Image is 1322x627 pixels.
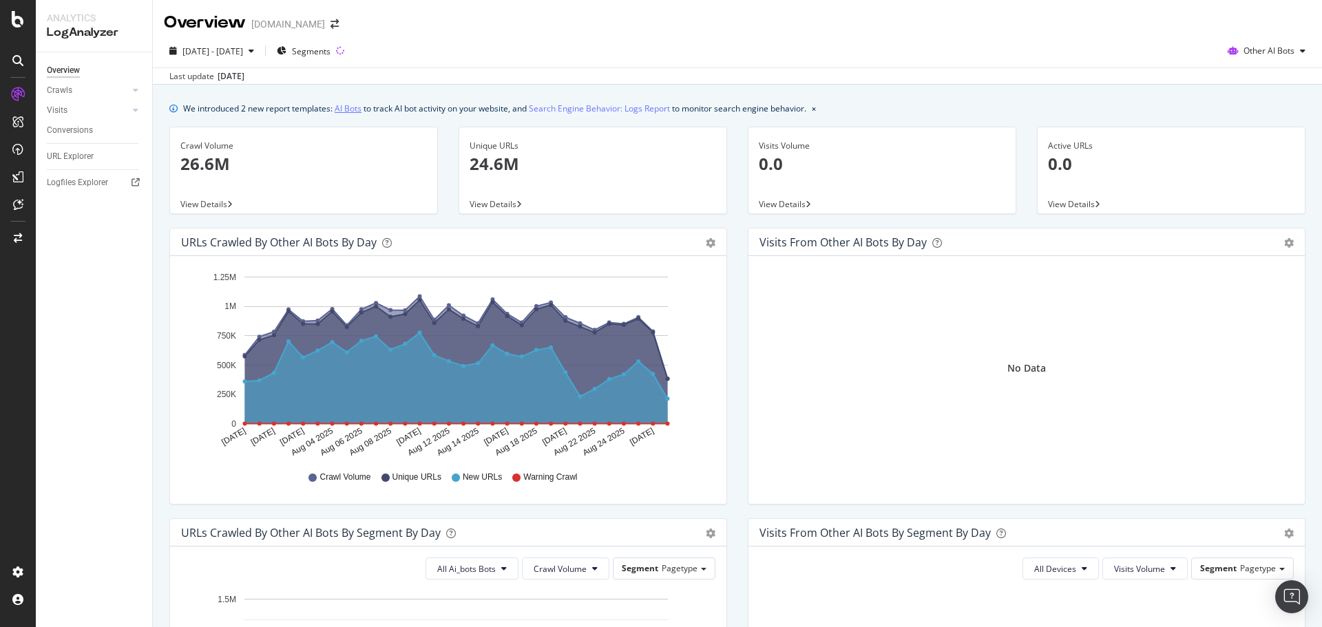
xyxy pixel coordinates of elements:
[47,63,80,78] div: Overview
[182,45,243,57] span: [DATE] - [DATE]
[437,563,496,575] span: All Ai_bots Bots
[348,426,393,458] text: Aug 08 2025
[47,103,129,118] a: Visits
[218,70,244,83] div: [DATE]
[1200,562,1237,574] span: Segment
[706,529,715,538] div: gear
[217,331,236,341] text: 750K
[181,526,441,540] div: URLs Crawled by Other AI Bots By Segment By Day
[217,361,236,370] text: 500K
[181,267,711,458] svg: A chart.
[47,11,141,25] div: Analytics
[1222,40,1311,62] button: Other AI Bots
[406,426,452,458] text: Aug 12 2025
[278,426,306,447] text: [DATE]
[470,198,516,210] span: View Details
[759,198,806,210] span: View Details
[523,471,577,483] span: Warning Crawl
[1284,238,1294,248] div: gear
[251,17,325,31] div: [DOMAIN_NAME]
[1048,140,1294,152] div: Active URLs
[494,426,539,458] text: Aug 18 2025
[180,198,227,210] span: View Details
[180,140,427,152] div: Crawl Volume
[47,149,94,164] div: URL Explorer
[289,426,335,458] text: Aug 04 2025
[1114,563,1165,575] span: Visits Volume
[249,426,277,447] text: [DATE]
[759,152,1005,176] p: 0.0
[529,101,670,116] a: Search Engine Behavior: Logs Report
[662,562,697,574] span: Pagetype
[628,426,655,447] text: [DATE]
[1034,563,1076,575] span: All Devices
[164,40,260,62] button: [DATE] - [DATE]
[218,595,236,604] text: 1.5M
[47,149,143,164] a: URL Explorer
[169,70,244,83] div: Last update
[47,176,108,190] div: Logfiles Explorer
[426,557,518,580] button: All Ai_bots Bots
[435,426,481,458] text: Aug 14 2025
[1275,580,1308,613] div: Open Intercom Messenger
[552,426,597,458] text: Aug 22 2025
[1284,529,1294,538] div: gear
[319,471,370,483] span: Crawl Volume
[534,563,587,575] span: Crawl Volume
[169,101,1305,116] div: info banner
[319,426,364,458] text: Aug 06 2025
[217,390,236,399] text: 250K
[522,557,609,580] button: Crawl Volume
[47,103,67,118] div: Visits
[47,83,129,98] a: Crawls
[1240,562,1276,574] span: Pagetype
[581,426,627,458] text: Aug 24 2025
[1007,361,1046,375] div: No Data
[180,152,427,176] p: 26.6M
[808,98,819,118] button: close banner
[181,235,377,249] div: URLs Crawled by Other AI Bots by day
[1244,45,1294,56] span: Other AI Bots
[706,238,715,248] div: gear
[759,526,991,540] div: Visits from Other AI Bots By Segment By Day
[470,152,716,176] p: 24.6M
[47,123,143,138] a: Conversions
[271,40,336,62] button: Segments
[335,101,361,116] a: AI Bots
[395,426,422,447] text: [DATE]
[759,140,1005,152] div: Visits Volume
[47,25,141,41] div: LogAnalyzer
[392,471,441,483] span: Unique URLs
[47,83,72,98] div: Crawls
[759,235,927,249] div: Visits from Other AI Bots by day
[47,123,93,138] div: Conversions
[541,426,568,447] text: [DATE]
[224,302,236,312] text: 1M
[1048,198,1095,210] span: View Details
[47,63,143,78] a: Overview
[213,273,236,282] text: 1.25M
[47,176,143,190] a: Logfiles Explorer
[482,426,510,447] text: [DATE]
[1022,557,1099,580] button: All Devices
[463,471,502,483] span: New URLs
[183,101,806,116] div: We introduced 2 new report templates: to track AI bot activity on your website, and to monitor se...
[292,45,330,57] span: Segments
[231,419,236,429] text: 0
[330,19,339,29] div: arrow-right-arrow-left
[470,140,716,152] div: Unique URLs
[1102,557,1188,580] button: Visits Volume
[1048,152,1294,176] p: 0.0
[164,11,246,34] div: Overview
[622,562,658,574] span: Segment
[220,426,247,447] text: [DATE]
